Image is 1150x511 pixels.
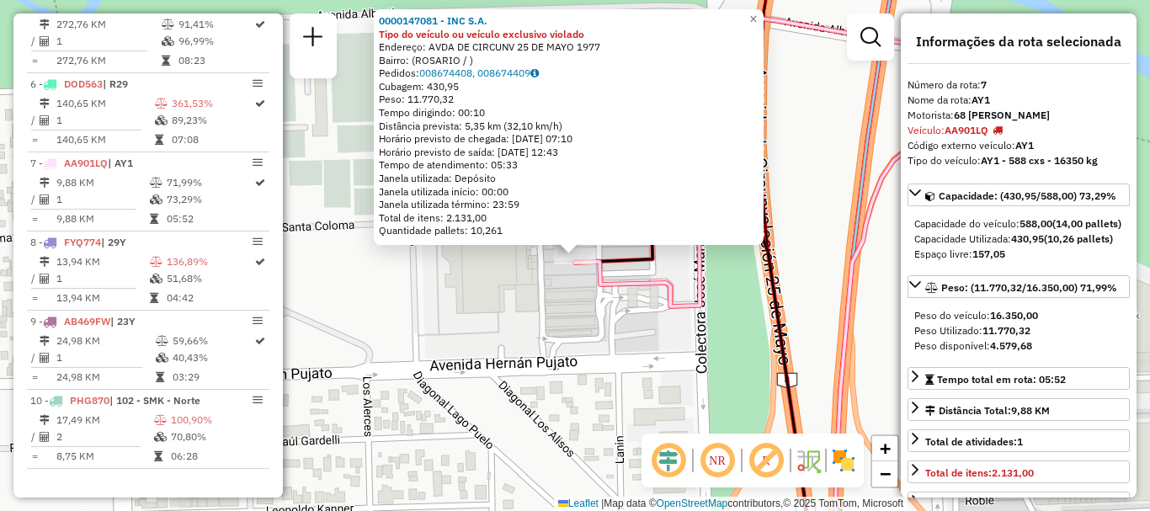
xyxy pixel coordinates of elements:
td: / [30,428,39,445]
i: % de utilização da cubagem [150,274,162,284]
i: Total de Atividades [40,36,50,46]
td: 51,68% [166,270,253,287]
i: Total de Atividades [40,353,50,363]
a: Peso: (11.770,32/16.350,00) 71,99% [908,275,1130,298]
div: Tempo de atendimento: 05:33 [379,14,759,237]
td: 08:23 [178,52,253,69]
em: Opções [253,316,263,326]
td: 06:28 [170,448,263,465]
div: Total de itens: [925,466,1034,481]
td: 24,98 KM [56,369,155,386]
td: 04:42 [166,290,253,306]
i: Distância Total [40,415,50,425]
span: DOD563 [64,77,103,90]
i: Tempo total em rota [150,293,158,303]
div: Peso: (11.770,32/16.350,00) 71,99% [908,301,1130,360]
i: % de utilização do peso [154,415,167,425]
td: / [30,112,39,129]
td: 40,43% [172,349,253,366]
em: Opções [253,395,263,405]
i: Distância Total [40,19,50,29]
div: Quantidade pallets: 10,261 [379,224,759,237]
td: 140,65 KM [56,131,154,148]
span: − [880,463,891,484]
span: AB469FW [64,315,110,327]
i: % de utilização da cubagem [162,36,174,46]
strong: 157,05 [972,248,1005,260]
span: 6 - [30,77,128,90]
strong: (10,26 pallets) [1044,232,1113,245]
span: Ocultar deslocamento [648,440,689,481]
strong: 4.579,68 [990,339,1032,352]
td: = [30,369,39,386]
div: Motorista: [908,108,1130,123]
span: Ocultar NR [697,440,737,481]
td: 89,23% [171,112,253,129]
td: 13,94 KM [56,290,149,306]
td: / [30,349,39,366]
div: Peso disponível: [914,338,1123,354]
span: Cubagem: 430,95 [379,80,459,93]
i: % de utilização da cubagem [154,432,167,442]
strong: (14,00 pallets) [1052,217,1121,230]
i: % de utilização do peso [156,336,168,346]
a: Close popup [743,9,764,29]
div: Distância prevista: 5,35 km (32,10 km/h) [379,120,759,133]
td: = [30,290,39,306]
td: 9,88 KM [56,174,149,191]
em: Opções [253,237,263,247]
a: Zoom out [872,461,897,487]
i: Rota otimizada [255,257,265,267]
strong: AY1 - 588 cxs - 16350 kg [981,154,1098,167]
div: Tipo do veículo: [908,153,1130,168]
span: 7 - [30,157,133,169]
a: Zoom in [872,436,897,461]
span: Total de atividades: [925,435,1023,448]
em: Opções [253,78,263,88]
span: Peso: (11.770,32/16.350,00) 71,99% [941,281,1117,294]
span: AA901LQ [64,157,108,169]
i: Rota otimizada [255,336,265,346]
i: Rota otimizada [255,178,265,188]
span: Peso: 11.770,32 [379,93,454,105]
span: | AY1 [108,157,133,169]
a: Distância Total:9,88 KM [908,398,1130,421]
td: 136,89% [166,253,253,270]
div: Janela utilizada início: 00:00 [379,185,759,199]
div: Janela utilizada término: 23:59 [379,198,759,211]
td: 272,76 KM [56,52,161,69]
i: Total de Atividades [40,115,50,125]
td: 1 [56,112,154,129]
a: Nova sessão e pesquisa [296,20,330,58]
span: PHG870 [70,394,109,407]
strong: 1 [1017,435,1023,448]
span: 10 - [30,394,200,407]
span: Tempo total em rota: 05:52 [937,373,1066,386]
div: Capacidade Utilizada: [914,232,1123,247]
div: Capacidade do veículo: [914,216,1123,232]
i: % de utilização do peso [155,98,168,109]
span: Peso do veículo: [914,309,1038,322]
strong: AY1 [972,93,990,106]
i: Distância Total [40,178,50,188]
div: Horário previsto de chegada: [DATE] 07:10 [379,132,759,146]
td: = [30,210,39,227]
i: Observações [530,68,539,78]
div: Pedidos: [379,67,759,80]
i: Rota otimizada [255,98,265,109]
div: Total de itens: 2.131,00 [379,211,759,225]
i: Total de Atividades [40,194,50,205]
td: 24,98 KM [56,333,155,349]
td: = [30,448,39,465]
a: 0000147081 - INC S.A. [379,14,487,27]
a: Exibir filtros [854,20,887,54]
td: 1 [56,270,149,287]
i: % de utilização da cubagem [150,194,162,205]
div: Veículo: [908,123,1130,138]
img: Exibir/Ocultar setores [830,447,857,474]
span: 8 - [30,236,126,248]
div: Endereço: AVDA DE CIRCUNV 25 DE MAYO 1977 [379,40,759,54]
span: | 23Y [110,315,136,327]
div: Janela utilizada: Depósito [379,172,759,185]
